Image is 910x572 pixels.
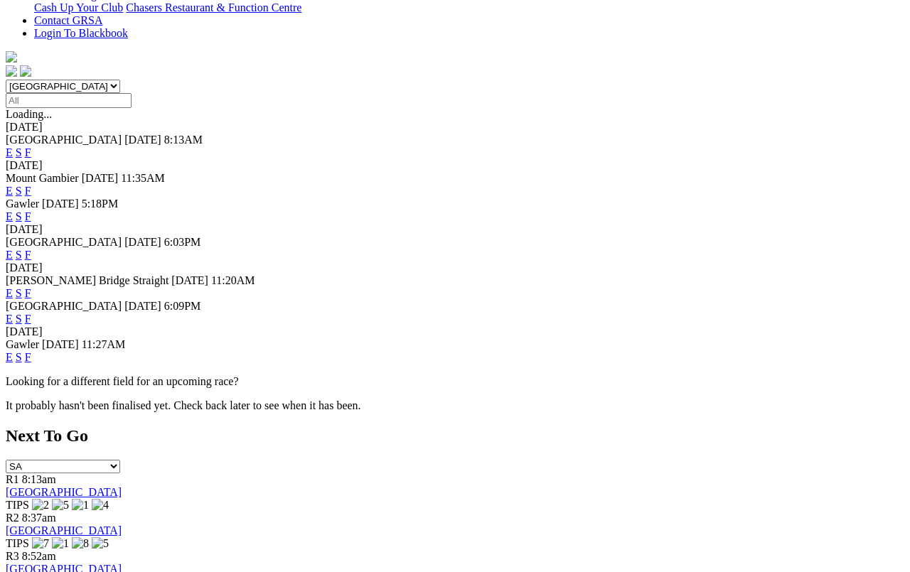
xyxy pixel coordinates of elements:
a: F [25,351,31,363]
a: F [25,249,31,261]
span: TIPS [6,499,29,511]
a: E [6,351,13,363]
div: Bar & Dining [34,1,904,14]
span: 6:03PM [164,236,201,248]
a: S [16,249,22,261]
img: 4 [92,499,109,512]
span: TIPS [6,537,29,549]
a: E [6,210,13,222]
a: S [16,210,22,222]
span: Mount Gambier [6,172,79,184]
a: Cash Up Your Club [34,1,123,14]
p: Looking for a different field for an upcoming race? [6,375,904,388]
img: logo-grsa-white.png [6,51,17,63]
div: [DATE] [6,121,904,134]
a: [GEOGRAPHIC_DATA] [6,524,122,536]
a: S [16,287,22,299]
a: Chasers Restaurant & Function Centre [126,1,301,14]
a: E [6,249,13,261]
span: R1 [6,473,19,485]
input: Select date [6,93,132,108]
span: Gawler [6,338,39,350]
img: 1 [72,499,89,512]
span: [DATE] [124,134,161,146]
a: S [16,351,22,363]
div: [DATE] [6,261,904,274]
a: F [25,210,31,222]
span: 11:35AM [121,172,165,184]
img: 1 [52,537,69,550]
span: 8:52am [22,550,56,562]
a: F [25,287,31,299]
span: [GEOGRAPHIC_DATA] [6,236,122,248]
div: [DATE] [6,159,904,172]
span: [GEOGRAPHIC_DATA] [6,300,122,312]
a: E [6,146,13,158]
span: [DATE] [42,338,79,350]
span: [PERSON_NAME] Bridge Straight [6,274,168,286]
span: 11:20AM [211,274,255,286]
span: [DATE] [82,172,119,184]
span: [DATE] [124,300,161,312]
a: E [6,185,13,197]
div: [DATE] [6,223,904,236]
span: 5:18PM [82,198,119,210]
img: 7 [32,537,49,550]
a: Login To Blackbook [34,27,128,39]
span: 8:37am [22,512,56,524]
span: 8:13AM [164,134,203,146]
a: F [25,313,31,325]
span: [DATE] [42,198,79,210]
span: R3 [6,550,19,562]
span: Loading... [6,108,52,120]
a: E [6,313,13,325]
img: 2 [32,499,49,512]
span: [DATE] [124,236,161,248]
h2: Next To Go [6,426,904,446]
span: [DATE] [171,274,208,286]
img: facebook.svg [6,65,17,77]
a: E [6,287,13,299]
img: 5 [92,537,109,550]
a: S [16,313,22,325]
img: 5 [52,499,69,512]
a: F [25,185,31,197]
partial: It probably hasn't been finalised yet. Check back later to see when it has been. [6,399,361,411]
span: 11:27AM [82,338,126,350]
a: S [16,185,22,197]
a: [GEOGRAPHIC_DATA] [6,486,122,498]
span: 6:09PM [164,300,201,312]
img: 8 [72,537,89,550]
a: F [25,146,31,158]
span: 8:13am [22,473,56,485]
div: [DATE] [6,325,904,338]
span: [GEOGRAPHIC_DATA] [6,134,122,146]
img: twitter.svg [20,65,31,77]
a: S [16,146,22,158]
span: R2 [6,512,19,524]
span: Gawler [6,198,39,210]
a: Contact GRSA [34,14,102,26]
